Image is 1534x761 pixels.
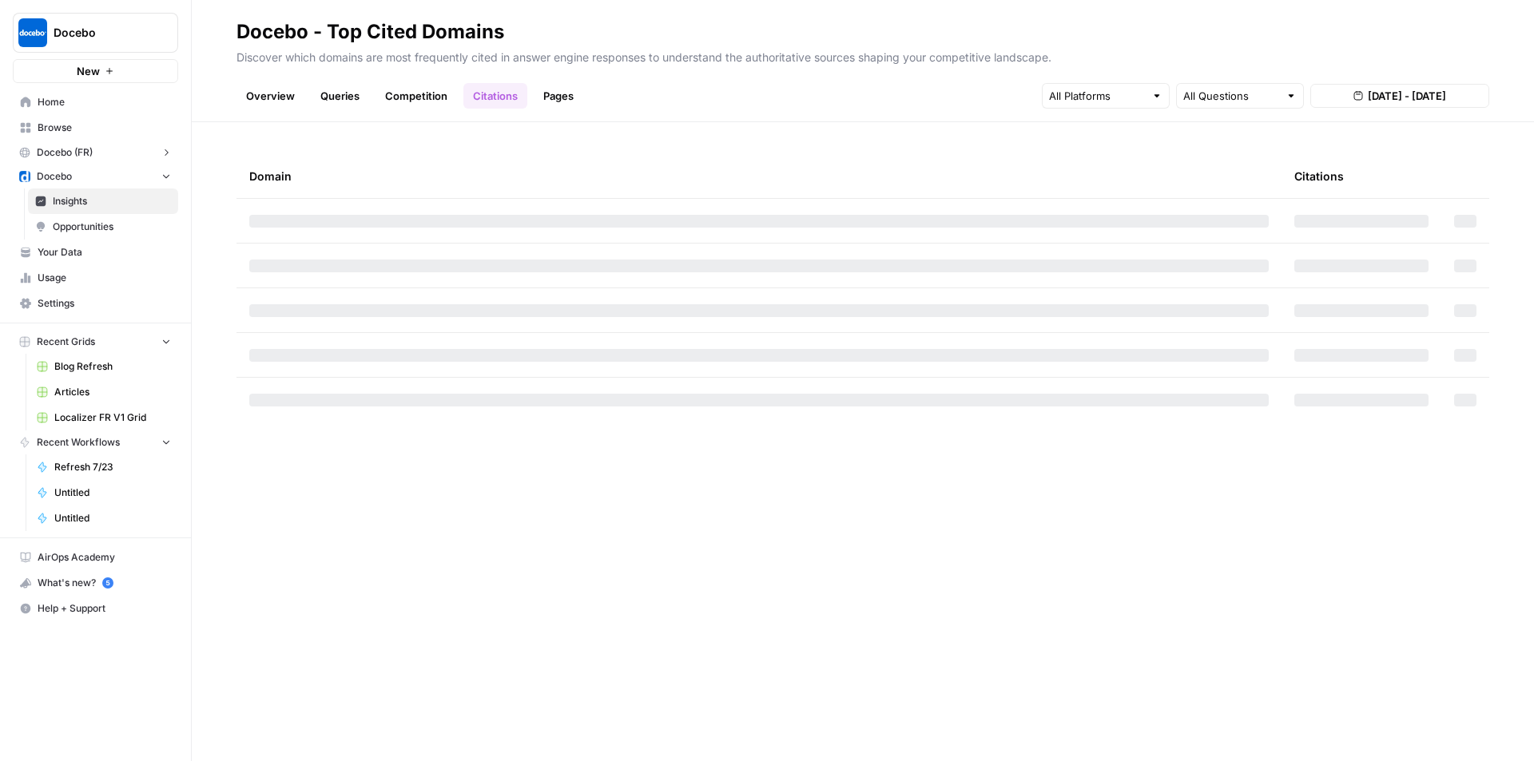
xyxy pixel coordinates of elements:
button: [DATE] - [DATE] [1310,84,1489,108]
a: Usage [13,265,178,291]
img: y40elq8w6bmqlakrd2chaqr5nb67 [19,171,30,182]
img: Docebo Logo [18,18,47,47]
button: Workspace: Docebo [13,13,178,53]
a: Blog Refresh [30,354,178,379]
span: Insights [53,194,171,208]
span: Browse [38,121,171,135]
span: AirOps Academy [38,550,171,565]
button: Recent Workflows [13,430,178,454]
a: Overview [236,83,304,109]
span: Refresh 7/23 [54,460,171,474]
span: Untitled [54,486,171,500]
span: Untitled [54,511,171,525]
button: New [13,59,178,83]
span: Docebo [37,169,72,184]
button: Docebo [13,164,178,188]
span: Docebo [54,25,150,41]
div: Domain [249,154,1269,198]
span: Articles [54,385,171,399]
div: What's new? [14,571,177,595]
span: Blog Refresh [54,359,171,374]
span: Localizer FR V1 Grid [54,410,171,425]
input: All Platforms [1049,88,1145,104]
a: Untitled [30,480,178,505]
a: Pages [534,83,583,109]
span: Home [38,95,171,109]
span: Settings [38,296,171,311]
p: Discover which domains are most frequently cited in answer engine responses to understand the aut... [236,45,1489,65]
a: Citations [463,83,527,109]
a: Refresh 7/23 [30,454,178,480]
span: Recent Grids [37,335,95,349]
a: Localizer FR V1 Grid [30,405,178,430]
span: Docebo (FR) [37,145,93,160]
text: 5 [105,579,109,587]
span: New [77,63,100,79]
button: Docebo (FR) [13,141,178,164]
a: 5 [102,577,113,589]
button: Recent Grids [13,330,178,354]
a: Browse [13,115,178,141]
div: Docebo - Top Cited Domains [236,19,504,45]
button: Help + Support [13,596,178,621]
a: Untitled [30,505,178,531]
a: AirOps Academy [13,545,178,570]
span: Recent Workflows [37,435,120,450]
a: Home [13,89,178,115]
div: Citations [1294,154,1344,198]
span: Help + Support [38,601,171,616]
a: Insights [28,188,178,214]
a: Competition [376,83,457,109]
span: Your Data [38,245,171,260]
button: What's new? 5 [13,570,178,596]
a: Opportunities [28,214,178,240]
span: Usage [38,271,171,285]
span: Opportunities [53,220,171,234]
a: Your Data [13,240,178,265]
a: Articles [30,379,178,405]
a: Settings [13,291,178,316]
span: [DATE] - [DATE] [1368,88,1446,104]
input: All Questions [1183,88,1279,104]
a: Queries [311,83,369,109]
